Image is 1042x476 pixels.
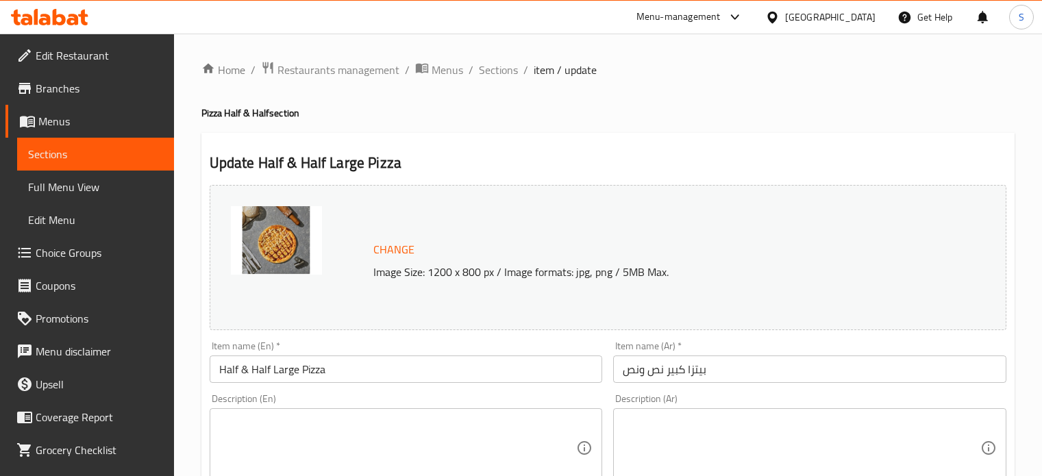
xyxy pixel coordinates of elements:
[36,310,163,327] span: Promotions
[368,264,934,280] p: Image Size: 1200 x 800 px / Image formats: jpg, png / 5MB Max.
[1019,10,1024,25] span: S
[5,434,174,466] a: Grocery Checklist
[36,442,163,458] span: Grocery Checklist
[5,335,174,368] a: Menu disclaimer
[5,368,174,401] a: Upsell
[261,61,399,79] a: Restaurants management
[368,236,420,264] button: Change
[36,277,163,294] span: Coupons
[479,62,518,78] a: Sections
[201,106,1015,120] h4: Pizza Half & Half section
[36,47,163,64] span: Edit Restaurant
[38,113,163,129] span: Menus
[28,179,163,195] span: Full Menu View
[201,61,1015,79] nav: breadcrumb
[36,245,163,261] span: Choice Groups
[17,138,174,171] a: Sections
[5,401,174,434] a: Coverage Report
[5,72,174,105] a: Branches
[17,171,174,203] a: Full Menu View
[523,62,528,78] li: /
[36,376,163,392] span: Upsell
[636,9,721,25] div: Menu-management
[210,153,1006,173] h2: Update Half & Half Large Pizza
[251,62,256,78] li: /
[28,212,163,228] span: Edit Menu
[231,206,322,275] img: mmw_638930455087431172
[613,355,1006,383] input: Enter name Ar
[5,236,174,269] a: Choice Groups
[277,62,399,78] span: Restaurants management
[405,62,410,78] li: /
[5,39,174,72] a: Edit Restaurant
[36,343,163,360] span: Menu disclaimer
[28,146,163,162] span: Sections
[5,269,174,302] a: Coupons
[785,10,876,25] div: [GEOGRAPHIC_DATA]
[17,203,174,236] a: Edit Menu
[5,302,174,335] a: Promotions
[5,105,174,138] a: Menus
[432,62,463,78] span: Menus
[415,61,463,79] a: Menus
[373,240,414,260] span: Change
[36,409,163,425] span: Coverage Report
[210,355,603,383] input: Enter name En
[36,80,163,97] span: Branches
[469,62,473,78] li: /
[534,62,597,78] span: item / update
[201,62,245,78] a: Home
